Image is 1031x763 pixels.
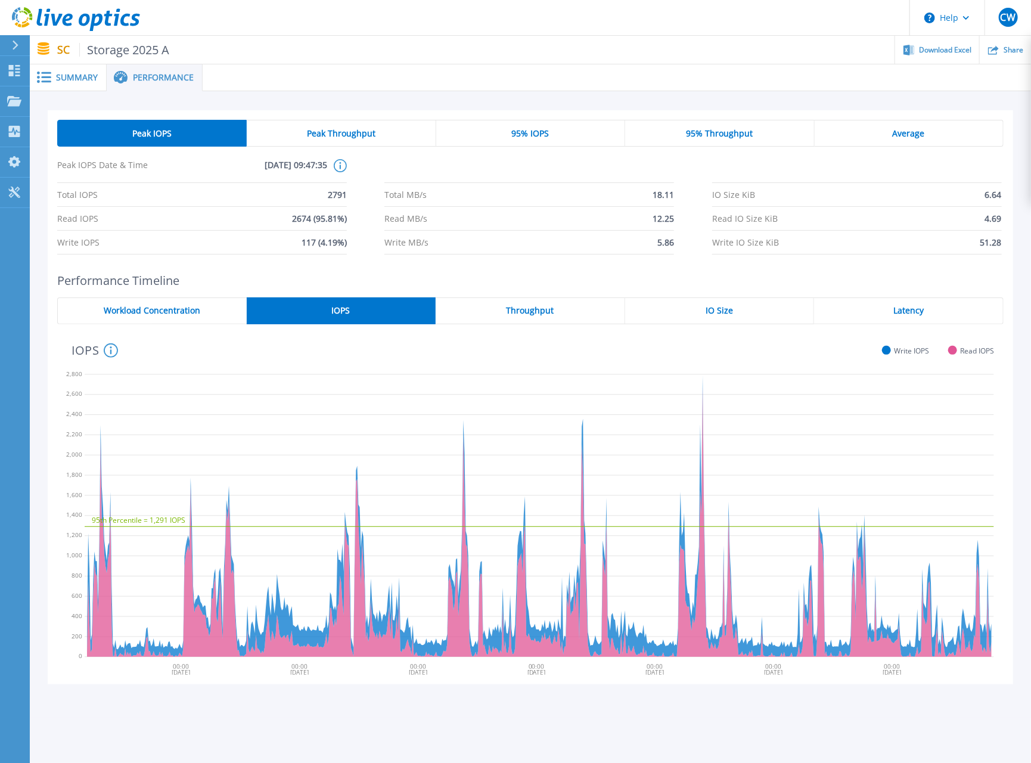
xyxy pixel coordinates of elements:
[66,410,82,418] text: 2,400
[960,346,994,355] span: Read IOPS
[92,515,185,525] text: 95th Percentile = 1,291 IOPS
[686,129,753,138] span: 95% Throughput
[528,668,546,677] text: [DATE]
[66,390,82,398] text: 2,600
[66,470,82,479] text: 1,800
[409,668,428,677] text: [DATE]
[328,183,347,206] span: 2791
[653,183,674,206] span: 18.11
[57,183,98,206] span: Total IOPS
[292,662,308,671] text: 00:00
[66,491,82,499] text: 1,600
[712,231,779,254] span: Write IO Size KiB
[192,159,327,182] span: [DATE] 09:47:35
[57,43,170,57] p: SC
[766,662,782,671] text: 00:00
[292,207,347,230] span: 2674 (95.81%)
[302,231,347,254] span: 117 (4.19%)
[411,662,427,671] text: 00:00
[331,306,350,315] span: IOPS
[884,668,902,677] text: [DATE]
[893,129,925,138] span: Average
[657,231,674,254] span: 5.86
[384,183,427,206] span: Total MB/s
[1004,46,1023,54] span: Share
[648,662,664,671] text: 00:00
[66,370,82,378] text: 2,800
[72,612,82,620] text: 400
[712,207,778,230] span: Read IO Size KiB
[885,662,901,671] text: 00:00
[57,231,100,254] span: Write IOPS
[79,652,82,660] text: 0
[79,43,170,57] span: Storage 2025 A
[56,73,98,82] span: Summary
[919,46,971,54] span: Download Excel
[980,231,1002,254] span: 51.28
[66,551,82,559] text: 1,000
[893,306,924,315] span: Latency
[57,159,192,182] span: Peak IOPS Date & Time
[57,274,1004,287] h2: Performance Timeline
[291,668,309,677] text: [DATE]
[66,430,82,438] text: 2,200
[57,207,98,230] span: Read IOPS
[72,632,82,640] text: 200
[72,591,82,600] text: 600
[529,662,545,671] text: 00:00
[894,346,929,355] span: Write IOPS
[653,207,674,230] span: 12.25
[66,450,82,458] text: 2,000
[72,571,82,579] text: 800
[384,231,428,254] span: Write MB/s
[133,73,194,82] span: Performance
[172,668,191,677] text: [DATE]
[173,662,190,671] text: 00:00
[511,129,549,138] span: 95% IOPS
[985,207,1002,230] span: 4.69
[307,129,375,138] span: Peak Throughput
[647,668,665,677] text: [DATE]
[506,306,554,315] span: Throughput
[1001,13,1016,22] span: CW
[72,343,118,358] h4: IOPS
[706,306,733,315] span: IO Size
[384,207,427,230] span: Read MB/s
[66,531,82,539] text: 1,200
[66,511,82,519] text: 1,400
[104,306,200,315] span: Workload Concentration
[712,183,755,206] span: IO Size KiB
[132,129,172,138] span: Peak IOPS
[985,183,1002,206] span: 6.64
[765,668,784,677] text: [DATE]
